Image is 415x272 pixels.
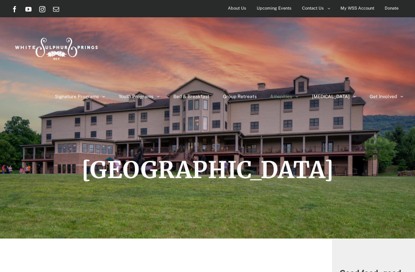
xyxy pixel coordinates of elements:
[257,3,292,14] span: Upcoming Events
[39,6,45,12] a: Instagram
[223,94,257,99] span: Group Retreats
[173,94,209,99] span: Bed & Breakfast
[270,94,292,99] span: Amenities
[270,77,299,116] a: Amenities
[81,155,334,184] span: [GEOGRAPHIC_DATA]
[53,6,59,12] a: Email
[370,94,397,99] span: Get Involved
[55,77,105,116] a: Signature Programs
[385,3,398,14] span: Donate
[55,77,403,116] nav: Main Menu
[173,77,209,116] a: Bed & Breakfast
[55,94,99,99] span: Signature Programs
[25,6,32,12] a: YouTube
[12,29,100,65] img: White Sulphur Springs Logo
[119,94,153,99] span: Youth Programs
[340,3,374,14] span: My WSS Account
[370,77,403,116] a: Get Involved
[223,77,257,116] a: Group Retreats
[312,77,356,116] a: [MEDICAL_DATA]
[228,3,246,14] span: About Us
[12,6,18,12] a: Facebook
[119,77,160,116] a: Youth Programs
[302,3,324,14] span: Contact Us
[312,94,350,99] span: [MEDICAL_DATA]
